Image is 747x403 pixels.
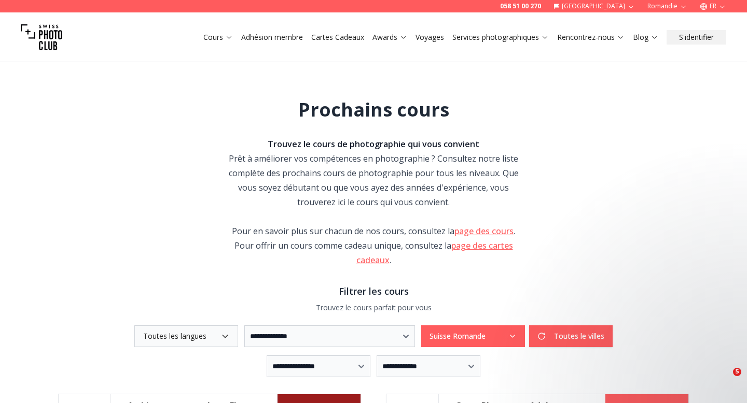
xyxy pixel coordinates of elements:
a: Awards [372,32,407,42]
button: Adhésion membre [237,30,307,45]
button: Toutes le villes [529,325,613,347]
a: Cours [203,32,233,42]
a: Rencontrez-nous [557,32,625,42]
h3: Filtrer les cours [58,284,689,298]
button: S'identifier [667,30,726,45]
a: Services photographiques [452,32,549,42]
img: Swiss photo club [21,17,62,58]
button: Rencontrez-nous [553,30,629,45]
div: Prêt à améliorer vos compétences en photographie ? Consultez notre liste complète des prochains c... [224,137,523,209]
button: Cours [199,30,237,45]
button: Toutes les langues [134,325,238,347]
p: Trouvez le cours parfait pour vous [58,303,689,313]
a: Adhésion membre [241,32,303,42]
button: Blog [629,30,662,45]
a: Cartes Cadeaux [311,32,364,42]
button: Cartes Cadeaux [307,30,368,45]
a: 058 51 00 270 [500,2,541,10]
iframe: Intercom live chat [712,368,737,393]
button: Services photographiques [448,30,553,45]
div: Pour en savoir plus sur chacun de nos cours, consultez la . Pour offrir un cours comme cadeau uni... [224,224,523,267]
h1: Prochains cours [298,99,449,120]
a: page des cours [454,225,514,237]
button: Suisse Romande [421,325,525,347]
button: Voyages [411,30,448,45]
a: Blog [633,32,658,42]
a: Voyages [416,32,444,42]
span: 5 [733,368,741,376]
strong: Trouvez le cours de photographie qui vous convient [268,138,479,150]
button: Awards [368,30,411,45]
